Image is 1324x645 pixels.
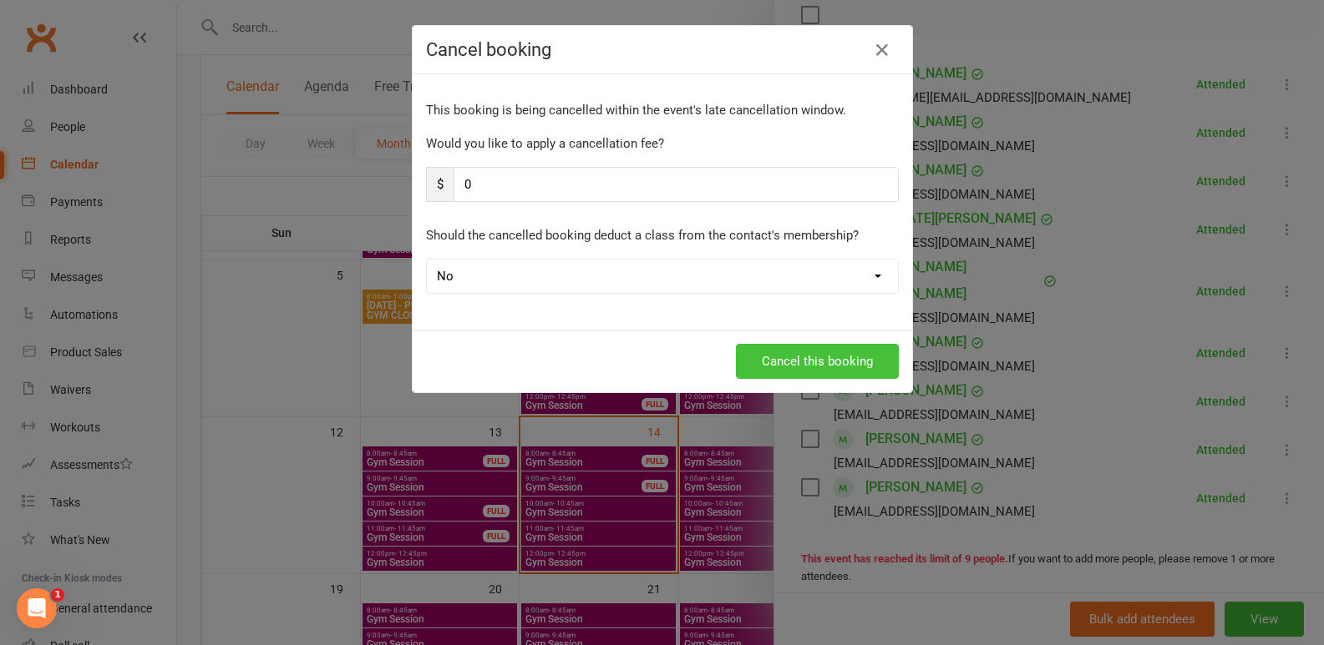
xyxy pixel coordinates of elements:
button: Cancel this booking [736,344,899,379]
h4: Cancel booking [426,39,899,60]
p: This booking is being cancelled within the event's late cancellation window. [426,100,899,120]
p: Would you like to apply a cancellation fee? [426,134,899,154]
span: 1 [51,588,64,602]
button: Close [869,37,895,63]
iframe: Intercom live chat [17,588,57,628]
span: $ [426,167,454,202]
p: Should the cancelled booking deduct a class from the contact's membership? [426,225,899,245]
